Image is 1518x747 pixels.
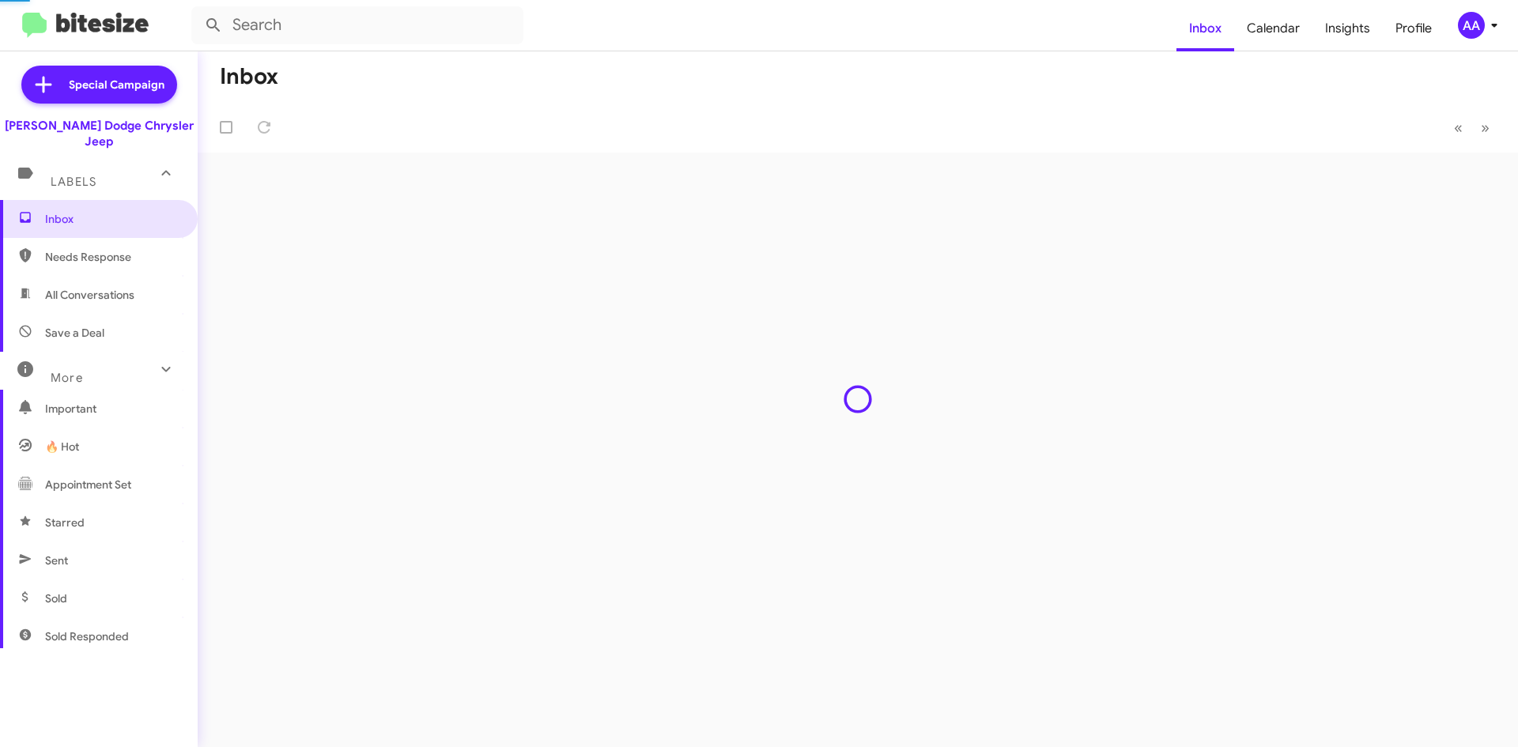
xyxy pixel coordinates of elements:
[45,590,67,606] span: Sold
[220,64,278,89] h1: Inbox
[45,553,68,568] span: Sent
[45,628,129,644] span: Sold Responded
[51,175,96,189] span: Labels
[45,401,179,417] span: Important
[69,77,164,92] span: Special Campaign
[21,66,177,104] a: Special Campaign
[1454,118,1463,138] span: «
[1444,12,1501,39] button: AA
[1445,111,1499,144] nav: Page navigation example
[45,211,179,227] span: Inbox
[45,325,104,341] span: Save a Deal
[1481,118,1490,138] span: »
[1383,6,1444,51] a: Profile
[45,287,134,303] span: All Conversations
[45,249,179,265] span: Needs Response
[1176,6,1234,51] a: Inbox
[1458,12,1485,39] div: AA
[51,371,83,385] span: More
[1471,111,1499,144] button: Next
[45,477,131,492] span: Appointment Set
[45,515,85,530] span: Starred
[1312,6,1383,51] a: Insights
[1444,111,1472,144] button: Previous
[1234,6,1312,51] a: Calendar
[191,6,523,44] input: Search
[45,439,79,455] span: 🔥 Hot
